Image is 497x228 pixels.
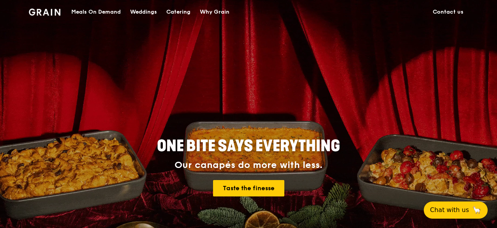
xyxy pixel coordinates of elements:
div: Catering [166,0,190,24]
div: Our canapés do more with less. [108,160,389,171]
a: Contact us [428,0,468,24]
div: Weddings [130,0,157,24]
div: Why Grain [200,0,229,24]
a: Weddings [125,0,162,24]
button: Chat with us🦙 [424,201,488,219]
span: ONE BITE SAYS EVERYTHING [157,137,340,156]
span: 🦙 [472,205,481,215]
a: Why Grain [195,0,234,24]
span: Chat with us [430,205,469,215]
a: Catering [162,0,195,24]
a: Taste the finesse [213,180,284,196]
img: Grain [29,9,60,16]
div: Meals On Demand [71,0,121,24]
